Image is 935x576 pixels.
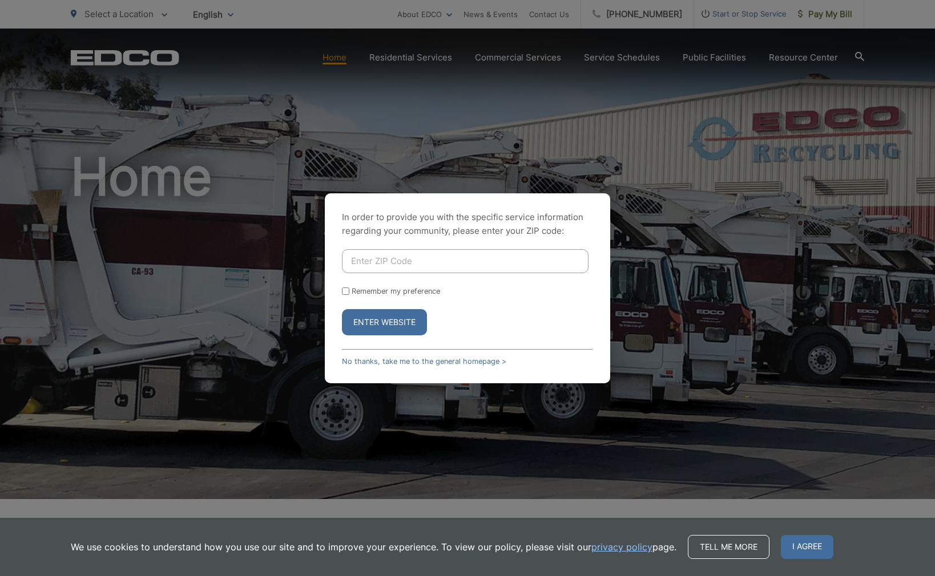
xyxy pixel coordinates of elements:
a: No thanks, take me to the general homepage > [342,357,506,366]
label: Remember my preference [352,287,440,295]
input: Enter ZIP Code [342,249,589,273]
a: privacy policy [591,540,652,554]
a: Tell me more [688,535,769,559]
p: We use cookies to understand how you use our site and to improve your experience. To view our pol... [71,540,676,554]
p: In order to provide you with the specific service information regarding your community, please en... [342,210,593,238]
span: I agree [781,535,833,559]
button: Enter Website [342,309,427,335]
